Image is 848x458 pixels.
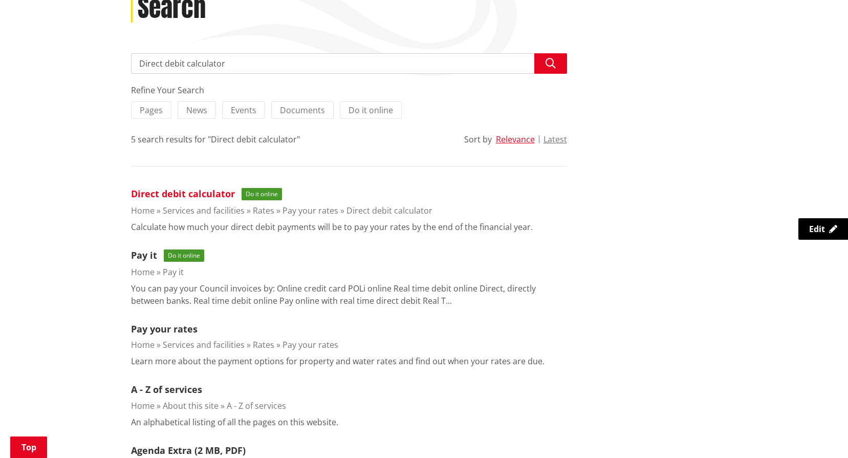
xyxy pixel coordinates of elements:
a: Rates [253,205,274,216]
a: Agenda Extra (2 MB, PDF) [131,444,246,456]
a: Pay it [131,249,157,261]
iframe: Messenger Launcher [801,415,838,452]
span: Do it online [164,249,204,262]
a: Pay your rates [282,339,338,350]
p: Calculate how much your direct debit payments will be to pay your rates by the end of the financi... [131,221,533,233]
a: Services and facilities [163,339,245,350]
span: Edit [809,223,825,235]
a: Pay your rates [282,205,338,216]
button: Relevance [496,135,535,144]
a: A - Z of services [131,383,202,395]
a: Home [131,266,155,278]
a: About this site [163,400,219,411]
p: An alphabetical listing of all the pages on this website. [131,416,338,428]
p: Learn more about the payment options for property and water rates and find out when your rates ar... [131,355,545,367]
span: Events [231,105,256,116]
a: Home [131,339,155,350]
div: Sort by [464,133,492,145]
a: Home [131,205,155,216]
a: Services and facilities [163,205,245,216]
button: Latest [543,135,567,144]
a: Edit [798,218,848,240]
a: Home [131,400,155,411]
div: 5 search results for "Direct debit calculator" [131,133,300,145]
p: You can pay your Council invoices by: Online credit card POLi online Real time debit online Direc... [131,282,567,307]
span: News [186,105,207,116]
a: Rates [253,339,274,350]
span: Do it online [242,188,282,200]
a: Pay your rates [131,323,198,335]
a: A - Z of services [227,400,286,411]
input: Search input [131,53,567,74]
span: Pages [140,105,163,116]
a: Pay it [163,266,184,278]
div: Refine Your Search [131,84,567,96]
a: Top [10,436,47,458]
span: Do it online [349,105,393,116]
span: Documents [280,105,325,116]
a: Direct debit calculator [131,188,235,200]
a: Direct debit calculator [346,205,432,216]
